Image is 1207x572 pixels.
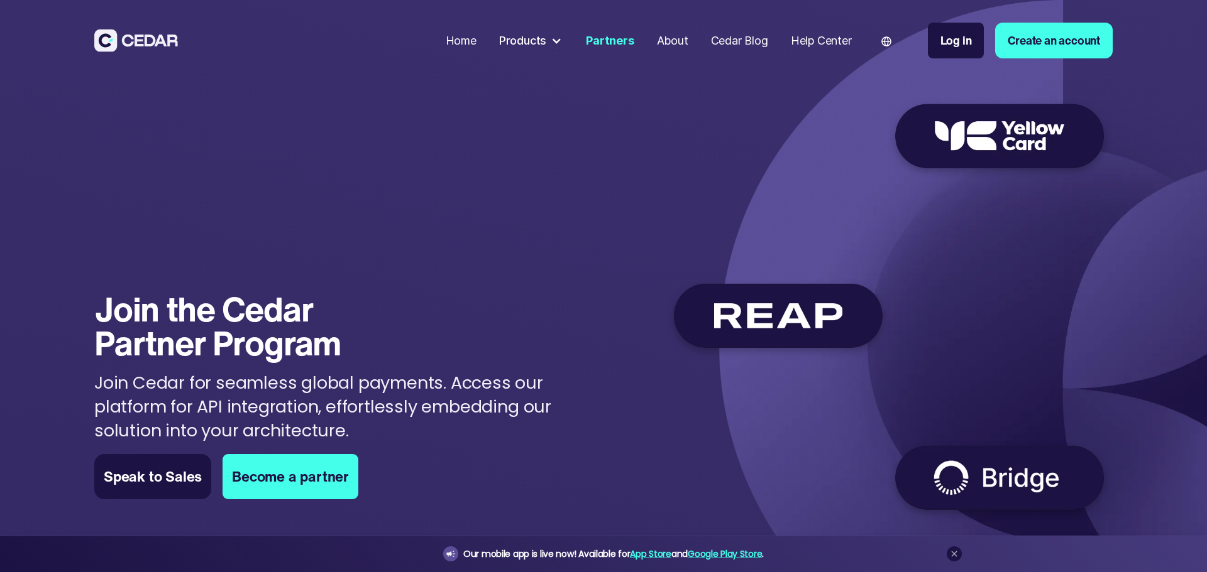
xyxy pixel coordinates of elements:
[651,26,694,55] a: About
[493,26,569,55] div: Products
[94,454,211,499] a: Speak to Sales
[440,26,482,55] a: Home
[94,292,403,360] h1: Join the Cedar Partner Program
[94,371,609,442] p: Join Cedar for seamless global payments. Access our platform for API integration, effortlessly em...
[928,23,984,58] a: Log in
[499,32,546,49] div: Products
[881,36,891,46] img: world icon
[657,32,688,49] div: About
[711,32,768,49] div: Cedar Blog
[463,546,764,562] div: Our mobile app is live now! Available for and .
[446,32,477,49] div: Home
[580,26,639,55] a: Partners
[940,32,972,49] div: Log in
[586,32,634,49] div: Partners
[791,32,852,49] div: Help Center
[446,549,456,559] img: announcement
[705,26,774,55] a: Cedar Blog
[688,548,762,560] a: Google Play Store
[995,23,1113,58] a: Create an account
[785,26,857,55] a: Help Center
[630,548,671,560] a: App Store
[223,454,358,499] a: Become a partner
